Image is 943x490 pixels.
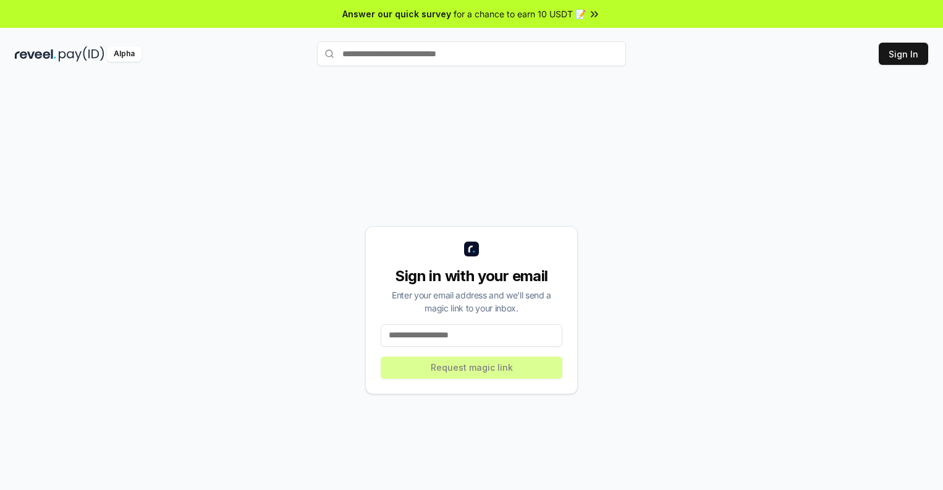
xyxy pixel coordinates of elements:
[381,289,562,315] div: Enter your email address and we’ll send a magic link to your inbox.
[879,43,928,65] button: Sign In
[381,266,562,286] div: Sign in with your email
[464,242,479,256] img: logo_small
[342,7,451,20] span: Answer our quick survey
[454,7,586,20] span: for a chance to earn 10 USDT 📝
[107,46,142,62] div: Alpha
[59,46,104,62] img: pay_id
[15,46,56,62] img: reveel_dark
